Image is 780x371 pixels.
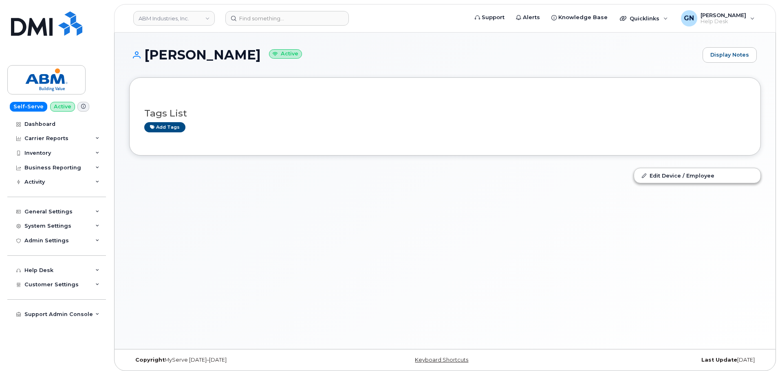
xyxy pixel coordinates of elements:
a: Display Notes [703,47,757,63]
a: Edit Device / Employee [634,168,760,183]
a: Add tags [144,122,185,132]
strong: Last Update [701,357,737,363]
div: [DATE] [550,357,761,363]
a: Keyboard Shortcuts [415,357,468,363]
div: MyServe [DATE]–[DATE] [129,357,340,363]
small: Active [269,49,302,59]
h3: Tags List [144,108,746,119]
strong: Copyright [135,357,165,363]
h1: [PERSON_NAME] [129,48,698,62]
